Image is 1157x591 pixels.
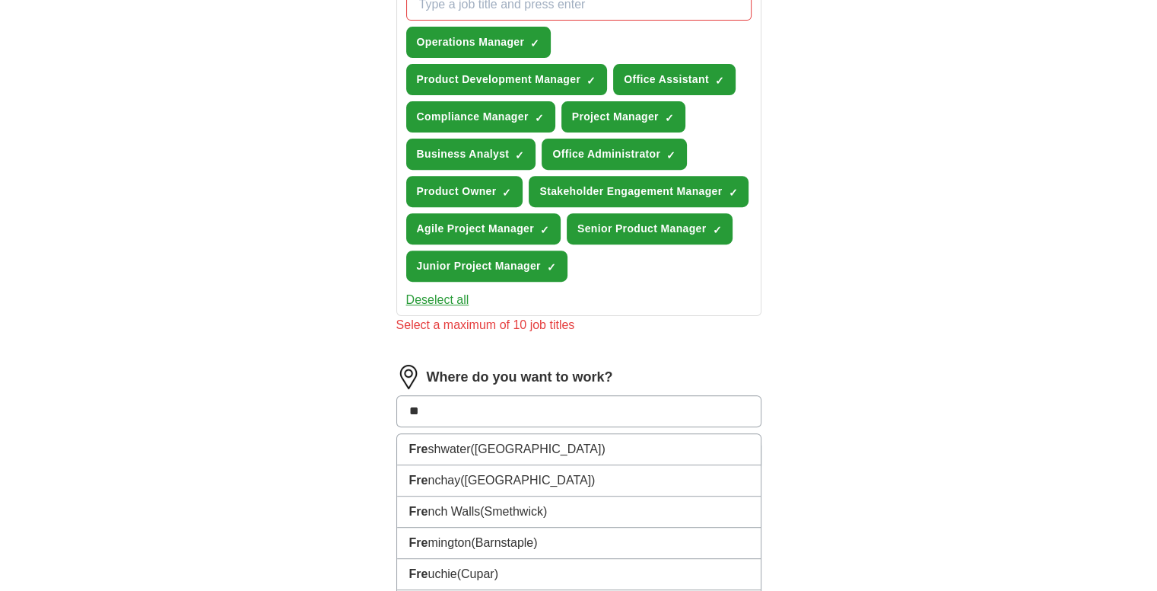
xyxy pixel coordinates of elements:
[417,109,529,125] span: Compliance Manager
[417,258,541,274] span: Junior Project Manager
[397,497,761,528] li: nch Walls
[712,224,721,236] span: ✓
[409,442,428,455] strong: Fre
[715,75,724,87] span: ✓
[530,37,539,50] span: ✓
[406,291,469,309] button: Deselect all
[572,109,659,125] span: Project Manager
[417,72,581,88] span: Product Development Manager
[539,184,722,200] span: Stakeholder Engagement Manager
[542,139,687,170] button: Office Administrator✓
[470,442,605,455] span: ([GEOGRAPHIC_DATA])
[406,27,551,58] button: Operations Manager✓
[535,112,544,124] span: ✓
[460,474,595,487] span: ([GEOGRAPHIC_DATA])
[397,465,761,497] li: nchay
[409,505,428,518] strong: Fre
[552,146,660,162] span: Office Administrator
[406,176,523,207] button: Product Owner✓
[417,221,534,237] span: Agile Project Manager
[547,261,556,273] span: ✓
[417,146,510,162] span: Business Analyst
[529,176,749,207] button: Stakeholder Engagement Manager✓
[397,559,761,590] li: uchie
[457,567,498,580] span: (Cupar)
[540,224,549,236] span: ✓
[396,316,761,334] div: Select a maximum of 10 job titles
[586,75,596,87] span: ✓
[665,112,674,124] span: ✓
[406,139,536,170] button: Business Analyst✓
[427,367,613,388] label: Where do you want to work?
[728,187,737,199] span: ✓
[666,149,675,161] span: ✓
[471,536,537,549] span: (Barnstaple)
[567,213,733,244] button: Senior Product Manager✓
[397,434,761,465] li: shwater
[502,187,511,199] span: ✓
[515,149,524,161] span: ✓
[406,251,567,282] button: Junior Project Manager✓
[396,365,421,389] img: location.png
[417,184,497,200] span: Product Owner
[406,213,561,244] button: Agile Project Manager✓
[480,505,547,518] span: (Smethwick)
[409,567,428,580] strong: Fre
[577,221,707,237] span: Senior Product Manager
[397,528,761,559] li: mington
[613,64,736,95] button: Office Assistant✓
[409,536,428,549] strong: Fre
[561,101,685,133] button: Project Manager✓
[409,474,428,487] strong: Fre
[406,101,555,133] button: Compliance Manager✓
[406,64,608,95] button: Product Development Manager✓
[417,34,525,50] span: Operations Manager
[624,72,709,88] span: Office Assistant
